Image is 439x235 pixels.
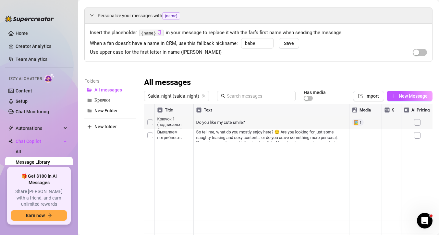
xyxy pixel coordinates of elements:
button: New Folder [84,105,136,116]
button: New folder [84,121,136,132]
span: New Message [399,93,428,99]
article: Has media [304,90,326,94]
span: plus [392,94,396,98]
span: arrow-right [47,213,52,218]
a: Home [16,31,28,36]
img: AI Chatter [44,73,55,83]
span: copy [157,30,162,35]
iframe: Intercom live chat [417,213,433,228]
a: Team Analytics [16,57,47,62]
span: folder [87,108,92,113]
span: All messages [94,87,122,92]
a: Message Library [16,159,50,165]
a: All [16,149,21,154]
span: Import [365,93,379,99]
img: logo-BBDzfeDw.svg [5,16,54,22]
button: All messages [84,85,136,95]
input: Search messages [227,92,292,100]
span: Earn now [26,213,45,218]
span: search [221,94,226,98]
span: Крючки [94,97,110,103]
a: Content [16,88,32,93]
span: folder-open [87,88,92,92]
span: import [358,94,363,98]
span: folder [87,98,92,103]
button: Click to Copy [157,30,162,35]
span: New folder [94,124,117,129]
span: {name} [162,12,180,20]
button: Earn nowarrow-right [11,210,67,221]
span: Personalize your messages with [98,12,427,20]
span: plus [87,124,92,129]
span: Save [284,41,294,46]
span: expanded [90,13,94,17]
span: When a fan doesn’t have a name in CRM, use this fallback nickname: [90,40,238,48]
button: Save [279,38,299,48]
h3: All messages [144,77,191,88]
div: Personalize your messages with{name} [85,8,432,23]
article: Folders [84,77,136,85]
span: Use upper case for the first letter in name ([PERSON_NAME]) [90,48,222,56]
a: Setup [16,99,28,104]
span: 🎁 Get $100 in AI Messages [11,173,67,186]
span: Saida_night (saida_night) [148,91,205,101]
a: Chat Monitoring [16,109,49,114]
button: New Message [387,91,433,101]
span: Share [PERSON_NAME] with a friend, and earn unlimited rewards [11,188,67,208]
button: Крючки [84,95,136,105]
button: Import [353,91,384,101]
span: Insert the placeholder in your message to replace it with the fan’s first name when sending the m... [90,29,427,37]
img: Chat Copilot [8,139,13,144]
span: team [201,94,205,98]
code: {name} [139,30,164,36]
span: Automations [16,123,62,133]
span: Izzy AI Chatter [9,76,42,82]
span: thunderbolt [8,126,14,131]
span: Chat Copilot [16,136,62,146]
a: Creator Analytics [16,41,67,51]
span: New Folder [94,108,118,113]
